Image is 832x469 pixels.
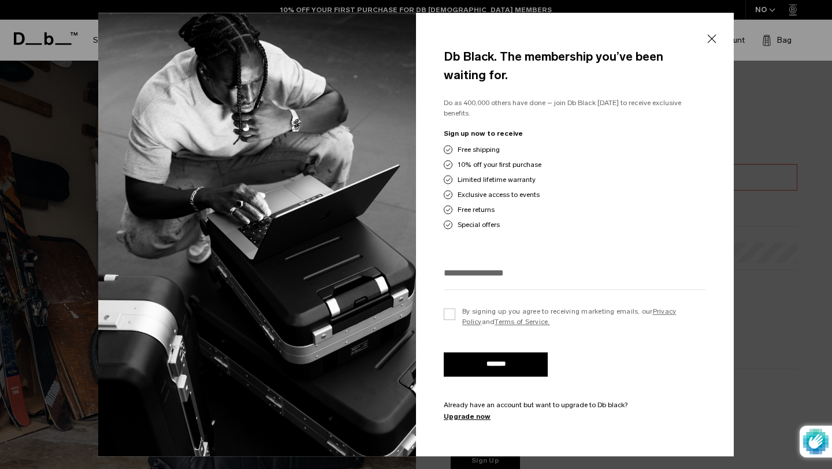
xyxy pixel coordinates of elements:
[495,318,549,326] a: Terms of Service.
[458,189,540,200] span: Exclusive access to events
[444,128,706,139] p: Sign up now to receive
[444,411,706,422] a: Upgrade now
[458,219,500,230] span: Special offers
[458,144,500,155] span: Free shipping
[462,307,676,326] a: Privacy Policy
[444,400,706,410] p: Already have an account but want to upgrade to Db black?
[444,306,706,327] label: By signing up you agree to receiving marketing emails, our and
[803,426,829,457] img: Protected by hCaptcha
[458,159,541,170] span: 10% off your first purchase
[444,98,706,119] p: Do as 400,000 others have done – join Db Black [DATE] to receive exclusive benefits.
[458,204,495,215] span: Free returns
[458,174,536,185] span: Limited lifetime warranty
[444,47,706,84] h4: Db Black. The membership you’ve been waiting for.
